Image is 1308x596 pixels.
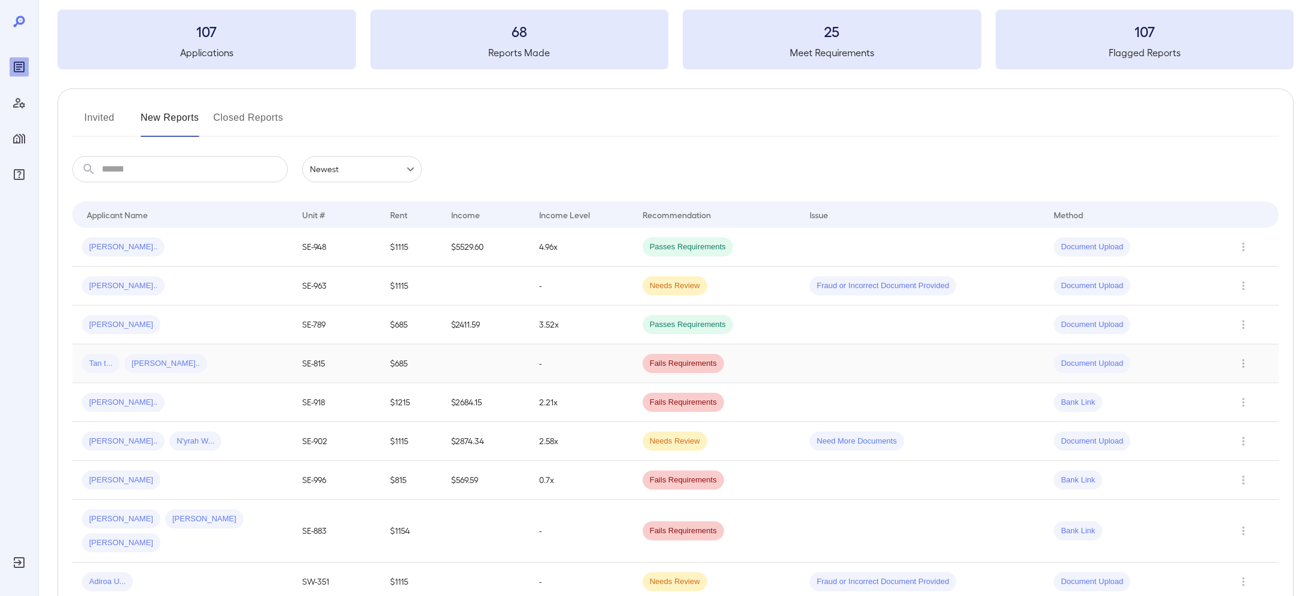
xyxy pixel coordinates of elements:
[530,422,632,461] td: 2.58x
[810,436,904,447] span: Need More Documents
[57,10,1294,69] summary: 107Applications68Reports Made25Meet Requirements107Flagged Reports
[1234,521,1253,540] button: Row Actions
[530,383,632,422] td: 2.21x
[1054,397,1102,408] span: Bank Link
[643,280,707,292] span: Needs Review
[530,267,632,305] td: -
[643,319,733,331] span: Passes Requirements
[214,108,284,137] button: Closed Reports
[381,461,442,500] td: $815
[82,358,120,369] span: Tan t...
[293,305,381,344] td: SE-789
[1054,475,1102,486] span: Bank Link
[1234,276,1253,295] button: Row Actions
[1054,207,1083,222] div: Method
[293,383,381,422] td: SE-918
[996,22,1294,41] h3: 107
[1234,470,1253,490] button: Row Actions
[643,525,724,537] span: Fails Requirements
[1234,393,1253,412] button: Row Actions
[82,537,160,549] span: [PERSON_NAME]
[381,383,442,422] td: $1215
[643,436,707,447] span: Needs Review
[1054,436,1130,447] span: Document Upload
[57,45,356,60] h5: Applications
[1054,525,1102,537] span: Bank Link
[643,475,724,486] span: Fails Requirements
[381,267,442,305] td: $1115
[996,45,1294,60] h5: Flagged Reports
[293,228,381,267] td: SE-948
[1054,280,1130,292] span: Document Upload
[451,207,480,222] div: Income
[57,22,356,41] h3: 107
[1234,354,1253,373] button: Row Actions
[810,576,956,588] span: Fraud or Incorrect Document Provided
[293,344,381,383] td: SE-815
[1054,358,1130,369] span: Document Upload
[169,436,221,447] span: N'yrah W...
[82,475,160,486] span: [PERSON_NAME]
[530,228,632,267] td: 4.96x
[370,22,669,41] h3: 68
[643,397,724,408] span: Fails Requirements
[82,319,160,331] span: [PERSON_NAME]
[381,500,442,563] td: $1154
[82,436,165,447] span: [PERSON_NAME]..
[1234,572,1253,591] button: Row Actions
[1054,242,1130,253] span: Document Upload
[302,207,325,222] div: Unit #
[10,57,29,77] div: Reports
[1234,237,1253,256] button: Row Actions
[530,344,632,383] td: -
[442,422,530,461] td: $2874.34
[442,305,530,344] td: $2411.59
[381,344,442,383] td: $685
[810,280,956,292] span: Fraud or Incorrect Document Provided
[530,305,632,344] td: 3.52x
[165,514,244,525] span: [PERSON_NAME]
[381,305,442,344] td: $685
[124,358,207,369] span: [PERSON_NAME]..
[10,93,29,112] div: Manage Users
[1054,576,1130,588] span: Document Upload
[643,358,724,369] span: Fails Requirements
[82,280,165,292] span: [PERSON_NAME]..
[293,500,381,563] td: SE-883
[302,156,422,182] div: Newest
[643,242,733,253] span: Passes Requirements
[381,422,442,461] td: $1115
[643,207,711,222] div: Recommendation
[442,383,530,422] td: $2684.15
[82,397,165,408] span: [PERSON_NAME]..
[810,207,829,222] div: Issue
[683,45,981,60] h5: Meet Requirements
[72,108,126,137] button: Invited
[381,228,442,267] td: $1115
[643,576,707,588] span: Needs Review
[293,422,381,461] td: SE-902
[1054,319,1130,331] span: Document Upload
[442,461,530,500] td: $569.59
[82,514,160,525] span: [PERSON_NAME]
[1234,432,1253,451] button: Row Actions
[442,228,530,267] td: $5529.60
[683,22,981,41] h3: 25
[539,207,590,222] div: Income Level
[10,165,29,184] div: FAQ
[82,576,133,588] span: Adiroa U...
[293,267,381,305] td: SE-963
[87,207,148,222] div: Applicant Name
[10,129,29,148] div: Manage Properties
[370,45,669,60] h5: Reports Made
[530,500,632,563] td: -
[82,242,165,253] span: [PERSON_NAME]..
[530,461,632,500] td: 0.7x
[293,461,381,500] td: SE-996
[10,553,29,572] div: Log Out
[141,108,199,137] button: New Reports
[1234,315,1253,334] button: Row Actions
[390,207,409,222] div: Rent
